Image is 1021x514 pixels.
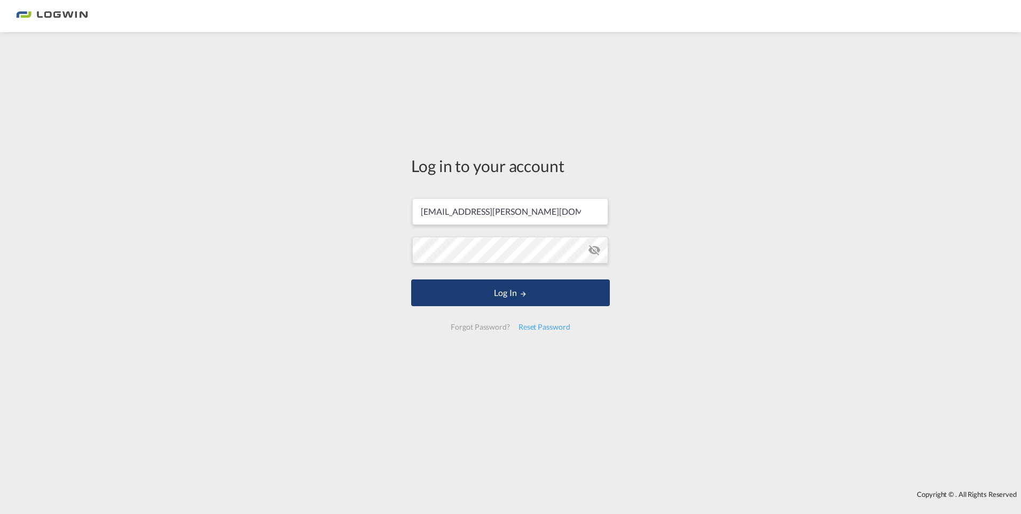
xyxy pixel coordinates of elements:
button: LOGIN [411,279,610,306]
div: Reset Password [514,317,575,337]
div: Forgot Password? [446,317,514,337]
input: Enter email/phone number [412,198,608,225]
md-icon: icon-eye-off [588,244,601,256]
img: bc73a0e0d8c111efacd525e4c8ad7d32.png [16,4,88,28]
div: Log in to your account [411,154,610,177]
